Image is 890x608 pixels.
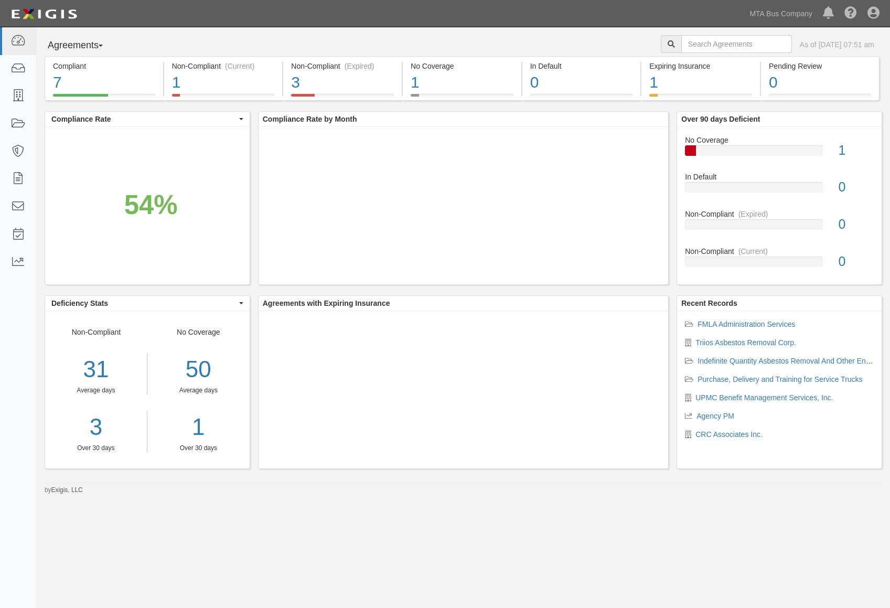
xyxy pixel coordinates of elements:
[530,71,633,94] div: 0
[155,386,242,395] div: Average days
[172,71,275,94] div: 1
[403,94,521,102] a: No Coverage1
[53,61,155,71] div: Compliant
[155,411,242,444] a: 1
[225,61,254,71] div: (Current)
[649,61,752,71] div: Expiring Insurance
[8,5,80,24] img: logo-5460c22ac91f19d4615b14bd174203de0afe785f0fc80cf4dbbc73dc1793850b.png
[685,246,874,275] a: Non-Compliant(Current)0
[738,246,768,257] div: (Current)
[681,35,792,53] input: Search Agreements
[831,252,882,271] div: 0
[698,375,862,383] a: Purchase, Delivery and Training for Service Trucks
[45,296,250,311] button: Deficiency Stats
[51,298,237,308] span: Deficiency Stats
[685,135,874,172] a: No Coverage1
[411,71,513,94] div: 1
[681,299,737,307] b: Recent Records
[45,411,147,444] a: 3
[51,114,237,124] span: Compliance Rate
[695,393,833,402] a: UPMC Benefit Management Services, Inc.
[761,94,880,102] a: Pending Review0
[744,3,818,24] a: MTA Bus Company
[695,338,796,347] a: Triios Asbestos Removal Corp.
[685,209,874,246] a: Non-Compliant(Expired)0
[677,135,882,145] div: No Coverage
[769,61,871,71] div: Pending Review
[677,172,882,182] div: In Default
[831,178,882,197] div: 0
[677,209,882,219] div: Non-Compliant
[147,327,250,453] div: No Coverage
[681,115,760,123] b: Over 90 days Deficient
[45,444,147,453] div: Over 30 days
[53,71,155,94] div: 7
[522,94,641,102] a: In Default0
[831,215,882,234] div: 0
[291,61,394,71] div: Non-Compliant (Expired)
[283,94,402,102] a: Non-Compliant(Expired)3
[155,444,242,453] div: Over 30 days
[685,172,874,209] a: In Default0
[649,71,752,94] div: 1
[172,61,275,71] div: Non-Compliant (Current)
[45,112,250,126] button: Compliance Rate
[800,39,874,50] div: As of [DATE] 07:51 am
[263,299,390,307] b: Agreements with Expiring Insurance
[696,412,734,420] a: Agency PM
[641,94,760,102] a: Expiring Insurance1
[345,61,374,71] div: (Expired)
[45,35,123,56] button: Agreements
[263,115,357,123] b: Compliance Rate by Month
[831,141,882,160] div: 1
[738,209,768,219] div: (Expired)
[45,353,147,386] div: 31
[155,353,242,386] div: 50
[695,430,763,439] a: CRC Associates Inc.
[769,71,871,94] div: 0
[698,320,795,328] a: FMLA Administration Services
[164,94,283,102] a: Non-Compliant(Current)1
[530,61,633,71] div: In Default
[45,386,147,395] div: Average days
[45,486,83,495] small: by
[51,486,83,494] a: Exigis, LLC
[45,327,147,453] div: Non-Compliant
[677,246,882,257] div: Non-Compliant
[124,186,178,224] div: 54%
[411,61,513,71] div: No Coverage
[844,7,857,20] i: Help Center - Complianz
[291,71,394,94] div: 3
[45,94,163,102] a: Compliant7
